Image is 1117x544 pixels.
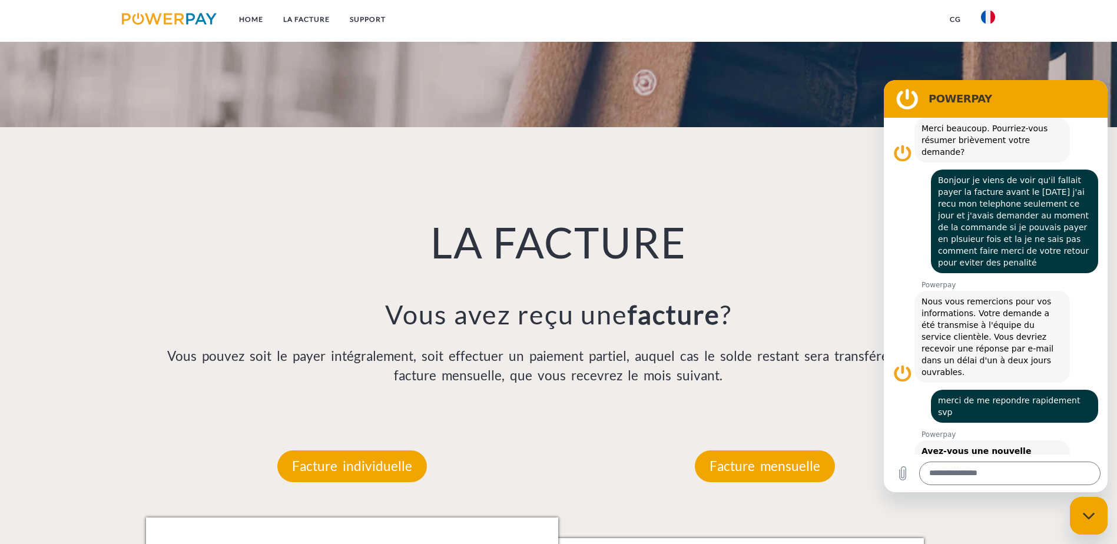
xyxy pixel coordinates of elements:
[695,450,835,482] p: Facture mensuelle
[340,9,396,30] a: Support
[981,10,995,24] img: fr
[628,298,720,330] b: facture
[940,9,971,30] a: CG
[273,9,340,30] a: LA FACTURE
[146,298,972,331] h3: Vous avez reçu une ?
[146,346,972,386] p: Vous pouvez soit le payer intégralement, soit effectuer un paiement partiel, auquel cas le solde ...
[229,9,273,30] a: Home
[122,13,217,25] img: logo-powerpay.svg
[146,215,972,268] h1: LA FACTURE
[884,80,1108,492] iframe: Fenêtre de messagerie
[1070,497,1108,535] iframe: Bouton de lancement de la fenêtre de messagerie, conversation en cours
[277,450,427,482] p: Facture individuelle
